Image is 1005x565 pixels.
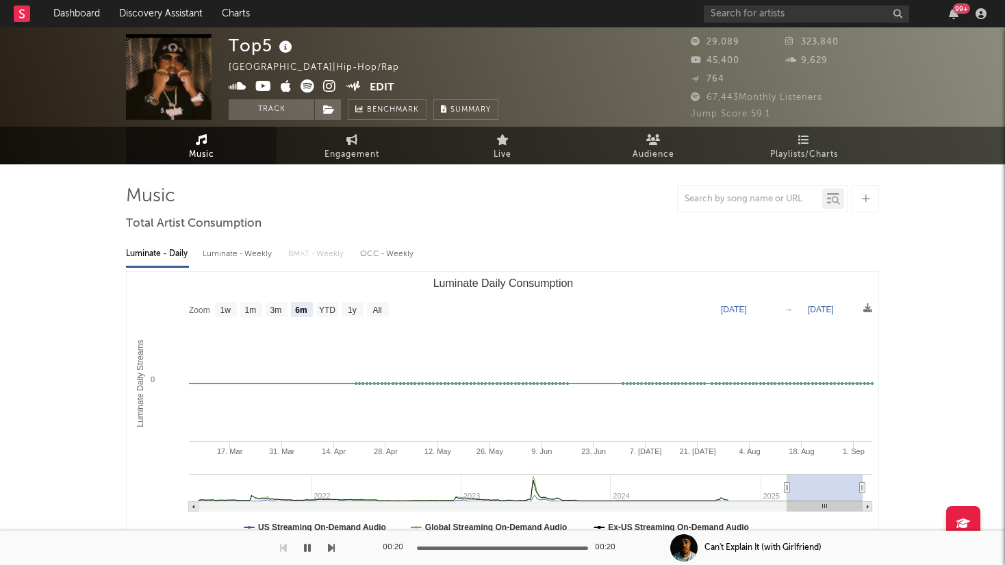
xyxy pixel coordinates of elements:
[531,447,552,455] text: 9. Jun
[581,447,606,455] text: 23. Jun
[229,60,415,76] div: [GEOGRAPHIC_DATA] | Hip-Hop/Rap
[770,147,838,163] span: Playlists/Charts
[136,340,145,427] text: Luminate Daily Streams
[785,56,828,65] span: 9,629
[680,447,716,455] text: 21. [DATE]
[424,447,452,455] text: 12. May
[372,305,381,315] text: All
[433,99,498,120] button: Summary
[704,542,822,554] div: Can't Explain It (with Girlfriend)
[383,540,410,556] div: 00:20
[360,242,415,266] div: OCC - Weekly
[325,147,379,163] span: Engagement
[476,447,504,455] text: 26. May
[277,127,427,164] a: Engagement
[319,305,335,315] text: YTD
[189,147,214,163] span: Music
[245,305,257,315] text: 1m
[220,305,231,315] text: 1w
[433,277,574,289] text: Luminate Daily Consumption
[721,305,747,314] text: [DATE]
[269,447,295,455] text: 31. Mar
[427,127,578,164] a: Live
[578,127,728,164] a: Audience
[691,93,822,102] span: 67,443 Monthly Listeners
[126,216,262,232] span: Total Artist Consumption
[229,99,314,120] button: Track
[949,8,958,19] button: 99+
[348,99,427,120] a: Benchmark
[295,305,307,315] text: 6m
[374,447,398,455] text: 28. Apr
[785,305,793,314] text: →
[258,523,386,532] text: US Streaming On-Demand Audio
[739,447,760,455] text: 4. Aug
[678,194,822,205] input: Search by song name or URL
[270,305,282,315] text: 3m
[348,305,357,315] text: 1y
[808,305,834,314] text: [DATE]
[704,5,909,23] input: Search for artists
[691,75,724,84] span: 764
[691,38,739,47] span: 29,089
[494,147,511,163] span: Live
[633,147,674,163] span: Audience
[370,79,394,97] button: Edit
[367,102,419,118] span: Benchmark
[126,242,189,266] div: Luminate - Daily
[785,38,839,47] span: 323,840
[630,447,662,455] text: 7. [DATE]
[595,540,622,556] div: 00:20
[203,242,275,266] div: Luminate - Weekly
[843,447,865,455] text: 1. Sep
[728,127,879,164] a: Playlists/Charts
[691,56,739,65] span: 45,400
[691,110,770,118] span: Jump Score: 59.1
[217,447,243,455] text: 17. Mar
[126,127,277,164] a: Music
[322,447,346,455] text: 14. Apr
[189,305,210,315] text: Zoom
[789,447,814,455] text: 18. Aug
[151,375,155,384] text: 0
[450,106,491,114] span: Summary
[229,34,296,57] div: Top5
[608,523,749,532] text: Ex-US Streaming On-Demand Audio
[425,523,568,532] text: Global Streaming On-Demand Audio
[127,272,879,546] svg: Luminate Daily Consumption
[953,3,970,14] div: 99 +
